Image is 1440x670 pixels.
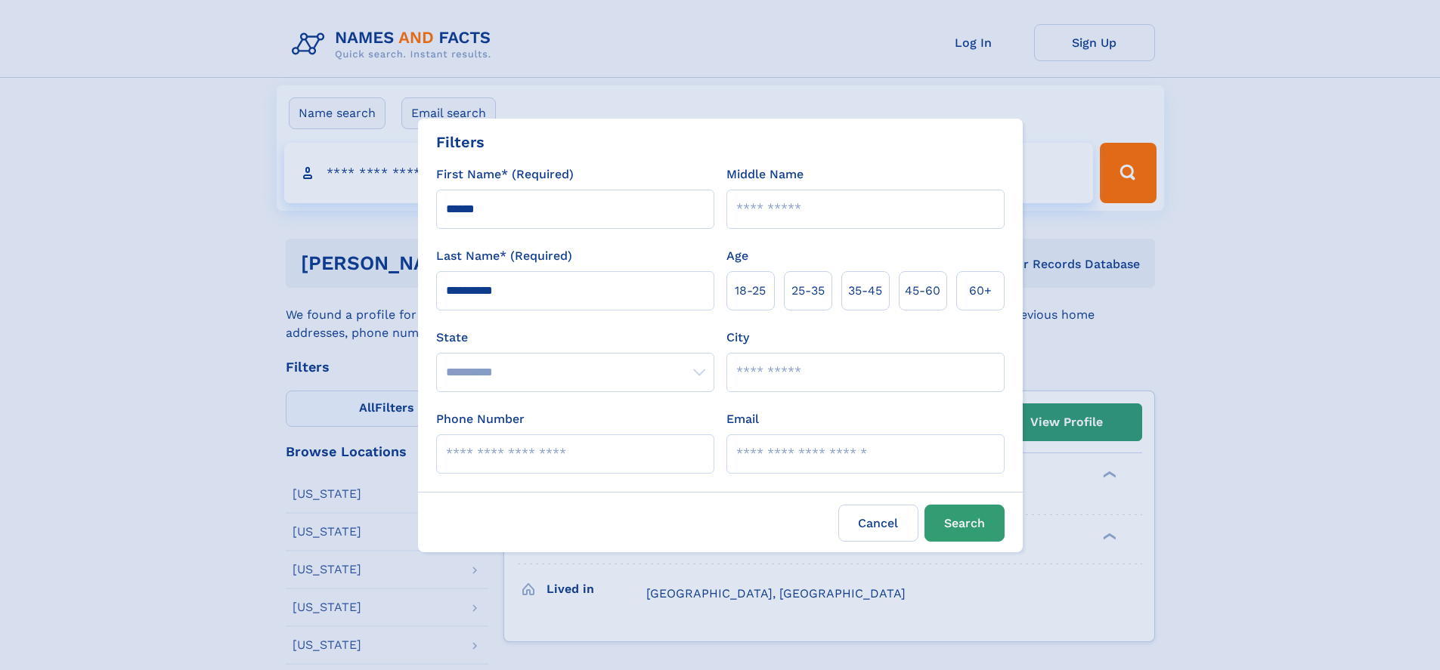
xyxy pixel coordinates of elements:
[726,247,748,265] label: Age
[726,410,759,428] label: Email
[848,282,882,300] span: 35‑45
[436,247,572,265] label: Last Name* (Required)
[905,282,940,300] span: 45‑60
[838,505,918,542] label: Cancel
[791,282,825,300] span: 25‑35
[969,282,992,300] span: 60+
[436,131,485,153] div: Filters
[726,329,749,347] label: City
[436,329,714,347] label: State
[735,282,766,300] span: 18‑25
[436,410,525,428] label: Phone Number
[726,165,804,184] label: Middle Name
[924,505,1005,542] button: Search
[436,165,574,184] label: First Name* (Required)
